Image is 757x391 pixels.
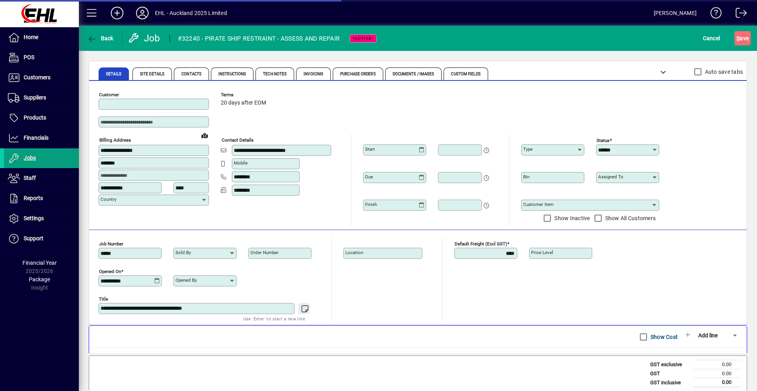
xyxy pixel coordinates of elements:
a: Home [4,28,79,47]
span: Custom Fields [451,72,480,76]
mat-label: Job number [99,241,123,247]
mat-label: Opened On [99,269,121,274]
button: Profile [130,6,155,20]
span: Back [87,35,114,41]
span: Support [24,235,43,241]
span: Details [106,72,121,76]
td: GST [646,369,694,378]
td: 0.00 [694,369,741,378]
a: POS [4,48,79,67]
span: Financial Year [22,260,57,266]
span: Jobs [24,155,36,161]
span: Staff [24,175,36,181]
div: No job lines found [89,348,747,372]
span: Package [29,276,50,282]
span: ave [736,32,749,45]
td: 0.00 [694,360,741,369]
mat-label: Opened by [175,277,197,283]
mat-label: Customer [99,92,119,97]
mat-label: Finish [365,202,377,207]
mat-label: Due [365,174,373,180]
span: Reports [24,195,43,201]
label: Show Cost [649,333,678,341]
span: Add line [698,332,718,339]
span: 20 days after EOM [221,100,266,106]
mat-label: Type [523,146,533,152]
a: Staff [4,168,79,188]
div: #32240 - PIRATE SHIP RESTRAINT - ASSESS AND REPAIR [178,32,340,45]
mat-label: Country [101,196,116,202]
div: [PERSON_NAME] [654,7,697,19]
a: Support [4,229,79,249]
mat-label: Mobile [234,160,248,166]
span: S [736,35,740,41]
a: View on map [198,129,211,142]
mat-label: Default Freight (excl GST) [455,241,507,247]
span: Home [24,34,38,40]
a: Suppliers [4,88,79,108]
span: Settings [24,215,44,221]
span: Invoicing [304,72,323,76]
mat-label: Location [345,250,363,255]
a: Products [4,108,79,128]
span: Terms [221,92,268,97]
div: EHL - Auckland 2025 Limited [155,7,227,19]
mat-label: Price Level [531,250,553,255]
mat-label: Assigned to [598,174,623,180]
label: Auto save tabs [703,68,743,76]
span: Customers [24,74,50,80]
mat-hint: Use 'Enter' to start a new line [243,314,305,323]
a: Settings [4,209,79,228]
span: POS [24,54,34,60]
a: Customers [4,68,79,88]
mat-label: Bin [523,174,530,180]
label: Show Inactive [553,214,590,222]
label: Show All Customers [604,214,656,222]
a: Logout [730,2,747,27]
button: Save [735,31,751,45]
mat-label: Start [365,146,375,152]
span: Products [24,114,46,121]
button: Back [85,31,116,45]
mat-label: Sold by [175,250,191,255]
span: Cancel [703,32,720,45]
app-page-header-button: Back [79,31,122,45]
span: Site Details [140,72,164,76]
a: Reports [4,189,79,208]
span: Financials [24,135,48,141]
a: Financials [4,128,79,148]
td: 0.00 [694,378,741,387]
span: Instructions [218,72,246,76]
button: Add [104,6,130,20]
div: Job [128,32,162,45]
span: Documents / Images [393,72,434,76]
span: Suppliers [24,94,46,101]
a: Knowledge Base [705,2,722,27]
mat-label: Customer Item [523,202,554,207]
button: Cancel [701,31,722,45]
span: Contacts [181,72,201,76]
span: Purchase Orders [340,72,376,76]
mat-label: Order number [250,250,279,255]
td: GST inclusive [646,378,694,387]
mat-label: Title [99,296,108,302]
td: GST exclusive [646,360,694,369]
span: Tech Notes [263,72,287,76]
mat-label: Status [597,138,610,143]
